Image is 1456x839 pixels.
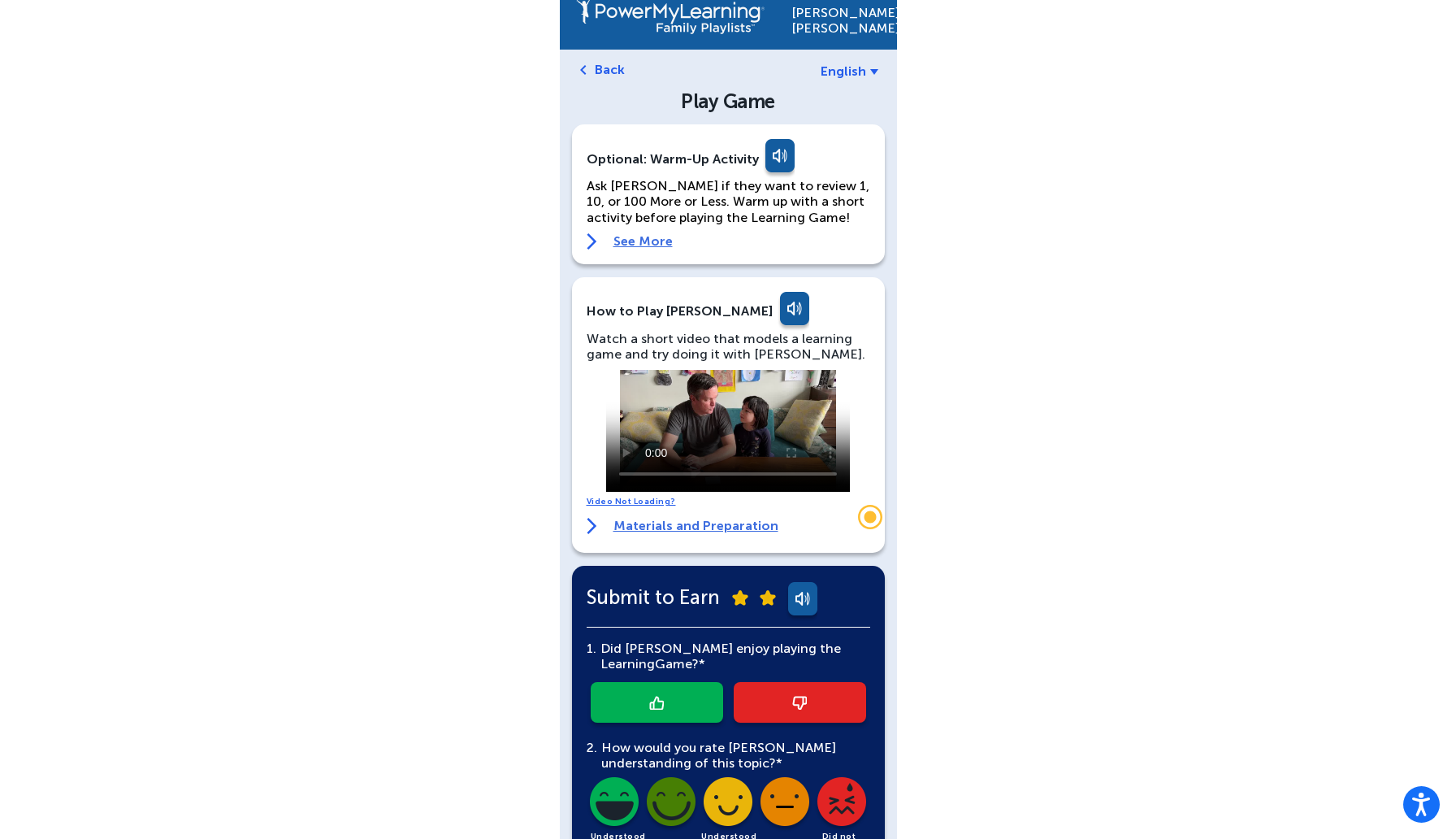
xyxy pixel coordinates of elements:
a: Back [595,62,625,77]
img: dark-did-not-understand-icon.png [814,777,869,832]
a: See More [587,233,870,250]
img: thumb-up-icon.png [649,696,664,710]
div: How would you rate [PERSON_NAME] understanding of this topic?* [587,740,870,771]
span: English [821,63,866,79]
span: 1. [587,641,596,656]
p: Ask [PERSON_NAME] if they want to review 1, 10, or 100 More or Less. Warm up with a short activit... [587,178,870,225]
div: Trigger Stonly widget [854,501,886,533]
img: dark-slightly-understood-icon.png [757,777,812,832]
img: right-arrow.svg [587,233,597,250]
img: dark-understood-icon.png [700,777,756,832]
span: 2. [587,740,597,755]
div: Play Game [589,92,868,111]
div: Did [PERSON_NAME] enjoy playing the Learning [596,641,870,672]
div: How to Play [PERSON_NAME] [587,303,773,319]
div: Optional: Warm-Up Activity [587,139,870,178]
div: Watch a short video that models a learning game and try doing it with [PERSON_NAME]. [587,331,870,362]
a: English [821,63,878,79]
img: submit-star.png [760,590,776,606]
img: dark-understood-very-well-icon.png [587,777,642,832]
img: dark-understood-well-icon.png [643,777,699,832]
span: Submit to Earn [587,589,720,605]
a: Video Not Loading? [587,497,676,506]
img: right-arrow.svg [587,518,597,534]
a: Materials and Preparation [587,518,778,534]
img: thumb-down-icon.png [792,696,807,710]
span: Game?* [655,656,705,672]
img: left-arrow.svg [580,65,587,75]
img: submit-star.png [732,590,748,606]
